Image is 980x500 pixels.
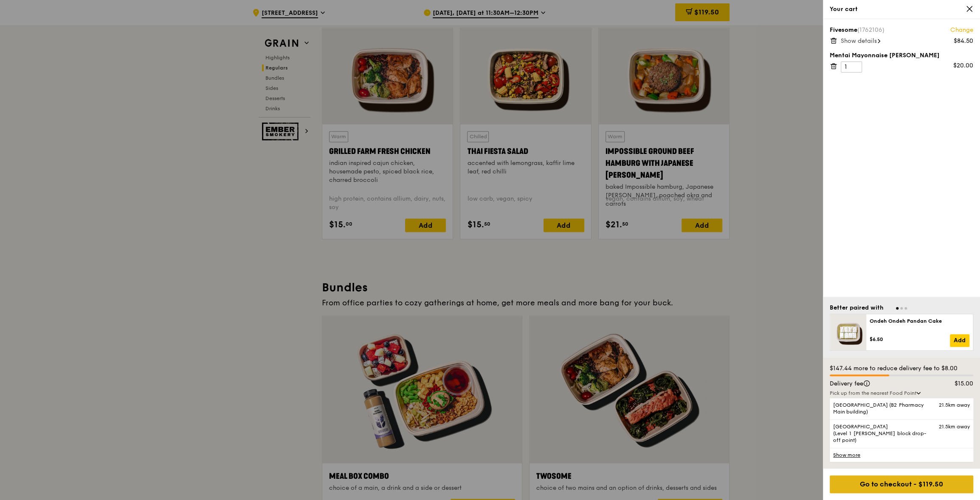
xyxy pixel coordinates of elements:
[896,307,898,310] span: Go to slide 1
[940,380,979,388] div: $15.00
[939,402,970,408] span: 21.5km away
[870,336,950,343] div: $6.50
[841,37,877,45] span: Show details
[950,334,969,347] a: Add
[953,61,973,70] div: $20.00
[830,51,973,60] div: Mentai Mayonnaise [PERSON_NAME]
[870,318,969,324] div: Ondeh Ondeh Pandan Cake
[830,390,973,397] div: Pick up from the nearest Food Point
[830,5,973,14] div: Your cart
[830,364,973,373] div: $147.44 more to reduce delivery fee to $8.00
[950,26,973,34] a: Change
[830,26,973,34] div: Fivesome
[825,380,940,388] div: Delivery fee
[833,402,936,415] span: [GEOGRAPHIC_DATA] (B2 Pharmacy Main building)
[830,475,973,493] div: Go to checkout - $119.50
[904,307,907,310] span: Go to slide 3
[900,307,903,310] span: Go to slide 2
[830,304,884,312] div: Better paired with
[939,423,970,430] span: 21.5km away
[857,26,884,34] span: (1762106)
[954,37,973,45] div: $84.50
[833,423,936,444] span: [GEOGRAPHIC_DATA] (Level 1 [PERSON_NAME] block drop-off point)
[830,448,973,462] a: Show more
